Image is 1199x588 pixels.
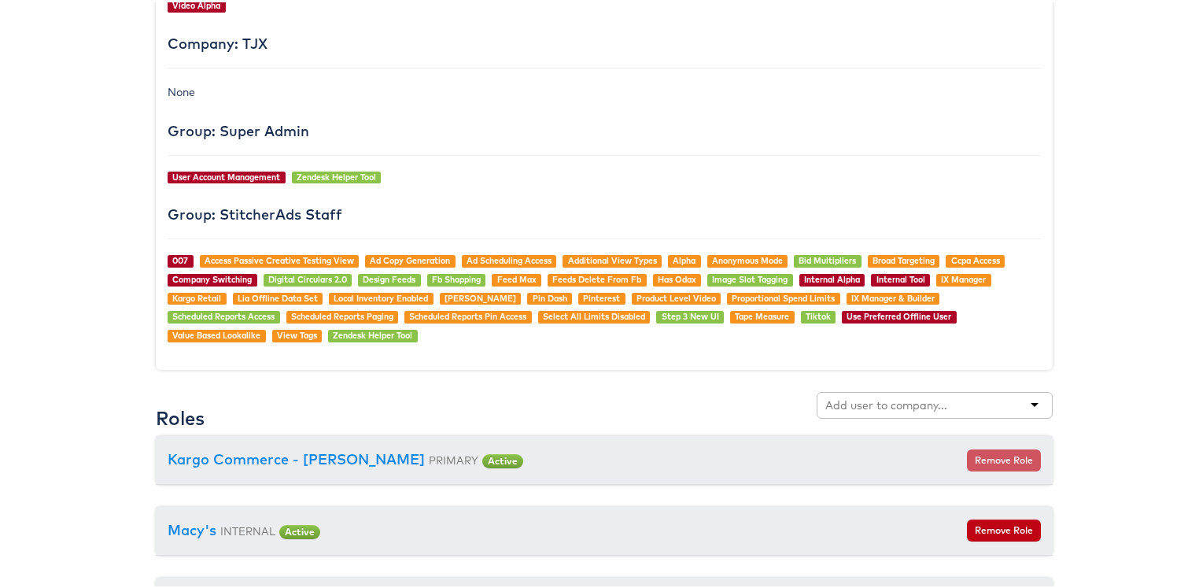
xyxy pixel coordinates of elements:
[583,290,620,301] a: Pinterest
[172,309,275,320] a: Scheduled Reports Access
[172,272,252,283] a: Company Switching
[951,253,1000,264] a: Ccpa Access
[712,253,783,264] a: Anonymous Mode
[497,272,537,283] a: Feed Max
[363,272,415,283] a: Design Feeds
[168,34,1041,50] h4: Company: TJX
[825,395,950,411] input: Add user to company...
[172,290,221,301] a: Kargo Retail
[847,309,951,320] a: Use Preferred Offline User
[552,272,641,283] a: Feeds Delete From Fb
[967,517,1041,539] button: Remove Role
[172,327,260,338] a: Value Based Lookalike
[168,82,1041,98] div: None
[370,253,450,264] a: Ad Copy Generation
[876,272,925,283] a: Internal Tool
[432,272,481,283] a: Fb Shopping
[533,290,567,301] a: Pin Dash
[205,253,354,264] a: Access Passive Creative Testing View
[333,327,412,338] a: Zendesk Helper Tool
[156,405,205,426] h3: Roles
[168,121,1041,137] h4: Group: Super Admin
[568,253,657,264] a: Additional View Types
[291,309,393,320] a: Scheduled Reports Paging
[334,290,428,301] a: Local Inventory Enabled
[732,290,835,301] a: Proportional Spend Limits
[429,451,478,464] small: PRIMARY
[168,519,216,537] a: Macy's
[941,272,986,283] a: IX Manager
[636,290,716,301] a: Product Level Video
[409,309,526,320] a: Scheduled Reports Pin Access
[673,253,695,264] a: Alpha
[658,272,696,283] a: Has Odax
[735,309,789,320] a: Tape Measure
[543,309,645,320] a: Select All Limits Disabled
[873,253,935,264] a: Broad Targeting
[220,522,275,535] small: INTERNAL
[172,169,280,180] a: User Account Management
[445,290,516,301] a: [PERSON_NAME]
[279,523,320,537] span: Active
[238,290,318,301] a: Lia Offline Data Set
[851,290,935,301] a: IX Manager & Builder
[168,448,425,466] a: Kargo Commerce - [PERSON_NAME]
[662,309,719,320] a: Step 3 New UI
[268,272,347,283] a: Digital Circulars 2.0
[804,272,860,283] a: Internal Alpha
[277,327,317,338] a: View Tags
[967,447,1041,469] button: Remove Role
[482,452,523,466] span: Active
[168,205,1041,220] h4: Group: StitcherAds Staff
[467,253,552,264] a: Ad Scheduling Access
[172,253,188,264] a: 007
[806,309,831,320] a: Tiktok
[799,253,856,264] a: Bid Multipliers
[297,169,376,180] a: Zendesk Helper Tool
[712,272,788,283] a: Image Slot Tagging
